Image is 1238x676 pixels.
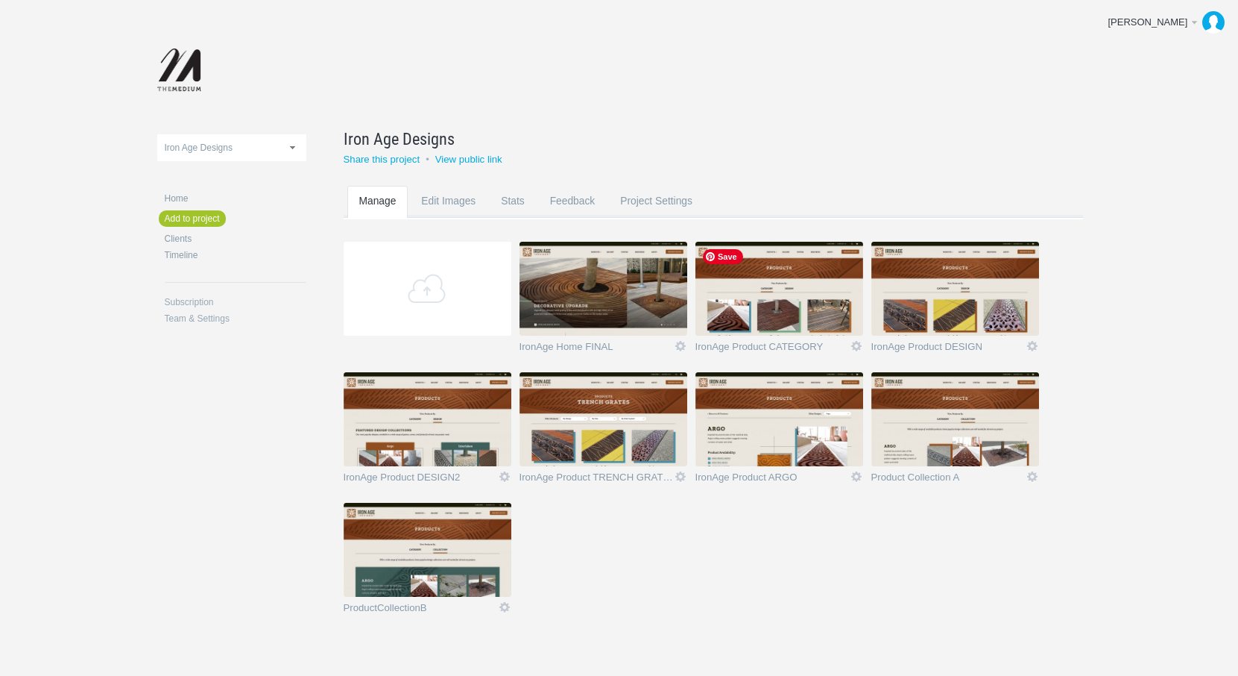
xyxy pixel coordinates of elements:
[674,339,687,353] a: Icon
[165,251,306,260] a: Timeline
[165,298,306,307] a: Subscription
[347,186,408,245] a: Manage
[1026,339,1039,353] a: Icon
[519,372,687,466] img: themediumnet_iww4vr_thumb.jpg
[695,472,850,487] a: IronAge Product ARGO
[344,472,498,487] a: IronAge Product DESIGN2
[344,603,498,618] a: ProductCollectionB
[165,314,306,323] a: Team & Settings
[344,242,511,336] a: Add
[1108,15,1189,30] div: [PERSON_NAME]
[165,234,306,243] a: Clients
[695,342,850,357] a: IronAge Product CATEGORY
[1096,7,1231,37] a: [PERSON_NAME]
[165,143,233,153] span: Iron Age Designs
[674,470,687,483] a: Icon
[871,472,1026,487] a: Product Collection A
[165,194,306,203] a: Home
[1026,470,1039,483] a: Icon
[498,470,511,483] a: Icon
[850,470,863,483] a: Icon
[608,186,704,245] a: Project Settings
[871,372,1039,466] img: themediumnet_bm859j_v3_thumb.jpg
[435,154,502,165] a: View public link
[703,249,743,264] span: Save
[344,127,455,151] span: Iron Age Designs
[344,503,511,597] img: themediumnet_n9j9od_v2_thumb.jpg
[850,339,863,353] a: Icon
[344,127,1046,151] a: Iron Age Designs
[498,601,511,614] a: Icon
[157,48,204,93] img: themediumnet-logo_20140702131735.png
[409,186,487,245] a: Edit Images
[159,210,226,227] a: Add to project
[519,342,674,357] a: IronAge Home FINAL
[871,342,1026,357] a: IronAge Product DESIGN
[871,242,1039,336] img: themediumnet_rs5ojf_thumb.jpg
[538,186,607,245] a: Feedback
[519,472,674,487] a: IronAge Product TRENCH GRATES
[489,186,536,245] a: Stats
[695,242,863,336] img: themediumnet_0p8txe_thumb.jpg
[344,154,420,165] a: Share this project
[519,242,687,336] img: themediumnet_rgmjew_thumb.jpg
[1202,11,1225,34] img: b09a0dd3583d81e2af5e31b265721212
[695,372,863,466] img: themediumnet_36y3sp_thumb.jpg
[344,372,511,466] img: themediumnet_6s48jy_v2_thumb.jpg
[426,154,429,165] small: •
